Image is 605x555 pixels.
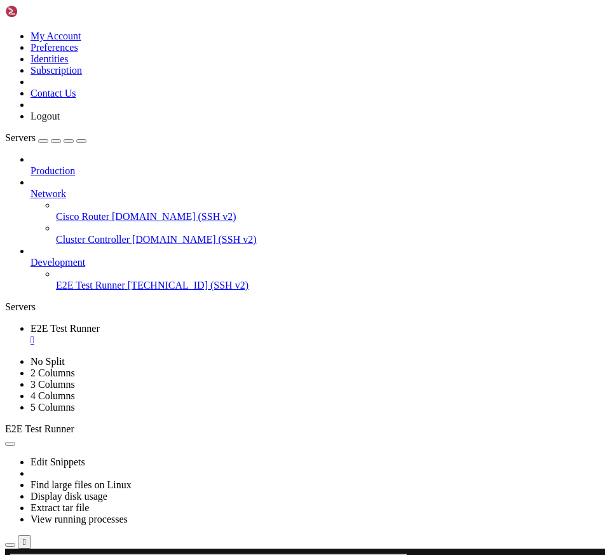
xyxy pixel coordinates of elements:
span: #payload = "udp-artic [TECHNICAL_ID] 53 119" [5,156,229,167]
span: 'ignore' [208,286,249,296]
a: Identities [31,53,69,64]
x-row: print( ) [5,373,440,383]
span: "j5QBOr9owhue" [56,124,127,134]
span: E2E Test Runner [56,280,125,291]
x-row: paramiko [5,16,440,27]
span: ^\ [92,459,102,470]
span: ^X [5,459,15,470]
span: processOutput [20,329,86,339]
span: in [76,340,86,350]
a: Servers [5,132,86,143]
span: else [25,383,46,394]
span: return [25,308,56,318]
span: Production [31,165,75,176]
span: "[PERSON_NAME]" [56,113,132,123]
a: Logout [31,111,60,121]
a: Contact Us [31,88,76,99]
span: "" [31,264,41,275]
span: "wait (\d+) seconds" [102,394,203,404]
span: [DOMAIN_NAME] (SSH v2) [132,234,257,245]
li: Cluster Controller [DOMAIN_NAME] (SSH v2) [56,223,600,245]
x-row: os [5,70,440,81]
a: View running processes [31,514,128,524]
span: \r [122,243,132,253]
span: ^T [168,448,178,459]
span: Development [31,257,85,268]
x-row: Exit Read File Replace Paste Justify Go To Line [5,459,440,470]
a:  [31,334,600,346]
span: ^/ [219,459,229,470]
span: handleBannerAndSession [20,427,132,437]
span: # [5,146,10,156]
a: 2 Columns [31,367,75,378]
span: import [5,16,36,26]
span: [DOMAIN_NAME] (SSH v2) [112,211,236,222]
span: Cisco Router [56,211,109,222]
span: import [5,27,36,37]
span: ^K [142,448,153,459]
x-row: Help Write Out Where Is Cut Execute Location [5,448,440,459]
x-row: print( ) [5,351,440,362]
a: My Account [31,31,81,41]
span: " [132,243,137,253]
span: while [25,275,51,285]
span: # flag to control SSH output printing [5,200,193,210]
a: Cluster Controller [DOMAIN_NAME] (SSH v2) [56,234,600,245]
div: Servers [5,301,600,313]
div:  [23,537,26,547]
span: sendCommand [20,232,76,242]
x-row: time.sleep(0.5) [5,254,440,264]
span: import [5,70,36,80]
x-row: out += channel.recv(4096).decode(errors= ) [5,286,440,297]
span: ^W [92,448,102,459]
span: "[SUCCESS] Payload sent successfully." [36,351,229,361]
span: Servers [5,132,36,143]
a: 3 Columns [31,379,75,390]
span: " [117,243,122,253]
a: Preferences [31,42,78,53]
a: E2E Test Runner [31,323,600,346]
x-row: password = [5,124,440,135]
span: E2E Test Runner [5,423,74,434]
x-row: (channel, timeout=10): [5,427,440,437]
button:  [18,535,31,549]
span: ^C [214,448,224,459]
x-row: dataPrinting = [5,210,440,221]
x-row: out = [5,264,440,275]
span: import [5,48,36,58]
x-row: (output): [5,329,440,340]
x-row: channel.send(command + ) [5,243,440,254]
span: "[COOLDOWN] On cooldown for {[DOMAIN_NAME](1)} seconds." [41,416,325,426]
span: def [5,427,20,437]
x-row: channel.recv_ready(): [5,275,440,286]
a: Network [31,188,600,200]
span: True [76,210,97,221]
x-row: m: [5,405,440,416]
a: Display disk usage [31,491,107,502]
x-row: sendInterval = 110 [5,178,440,189]
x-row: time.sleep(0.1) [5,297,440,308]
a: No Split [31,356,65,367]
span: Network [31,188,66,199]
x-row: (channel, command): [5,232,440,243]
a: 5 Columns [31,402,75,413]
span: E2E Test Runner [31,323,100,334]
span: import [5,59,36,69]
span: def [5,329,20,339]
li: Network [31,177,600,245]
a: E2E Test Runner [TECHNICAL_ID] (SSH v2) [56,280,600,291]
span: ^U [137,459,147,470]
span: ^O [36,448,46,459]
span: in [117,362,127,372]
span: elif [25,362,46,372]
x-row: username = [5,113,440,124]
span: "[ERROR] Slot limit reached." [36,373,183,383]
x-row: m = [DOMAIN_NAME](r , output) [5,394,440,405]
span: "sent" [41,340,71,350]
x-row: threading [5,59,440,70]
a: 4 Columns [31,390,75,401]
span: if [46,405,56,415]
span: [ Read 141 lines ] [163,437,254,448]
li: E2E Test Runner [TECHNICAL_ID] (SSH v2) [56,268,600,291]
